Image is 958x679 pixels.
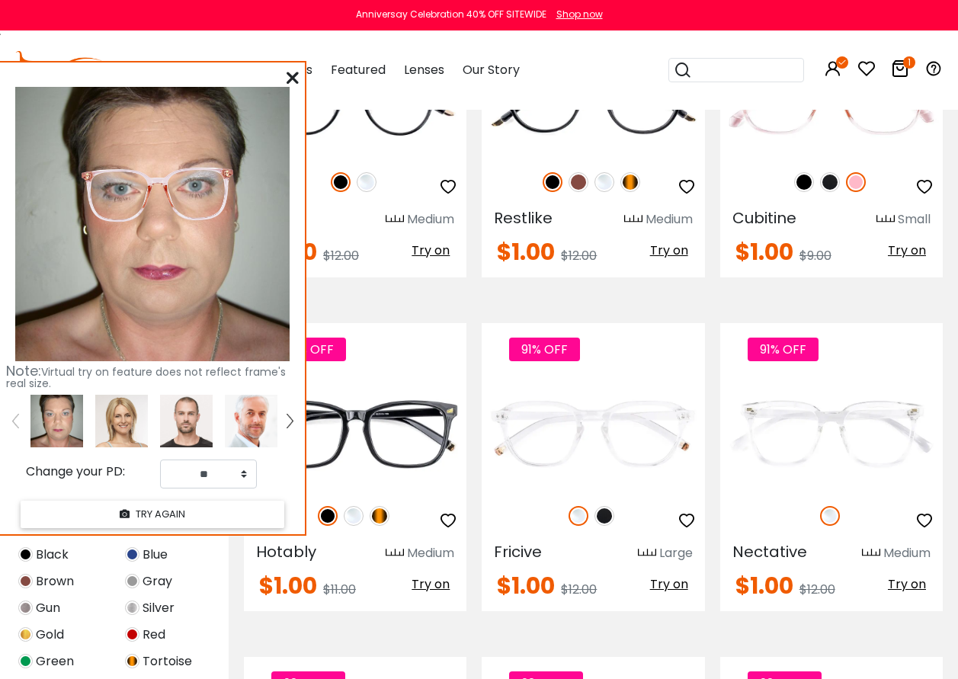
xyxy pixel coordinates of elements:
img: tryonModel8.png [225,395,277,447]
span: Try on [412,242,450,259]
span: Black [36,546,69,564]
img: Gold [18,627,33,642]
div: Small [898,210,931,229]
div: Medium [407,544,454,562]
img: abbeglasses.com [15,51,140,89]
button: Try on [883,575,931,594]
img: size ruler [638,548,656,559]
span: Gun [36,599,60,617]
span: Tortoise [143,652,192,671]
span: $12.00 [561,581,597,598]
button: Try on [883,241,931,261]
i: 1 [903,56,915,69]
span: Our Story [463,61,520,78]
img: Black [331,172,351,192]
img: Black Hotably - Plastic ,Universal Bridge Fit [244,378,466,489]
div: Medium [646,210,693,229]
img: original.png [73,151,241,237]
img: size ruler [624,214,642,226]
span: Restlike [494,207,553,229]
span: 91% OFF [509,338,580,361]
span: Cubitine [732,207,796,229]
img: Blue [125,547,139,562]
img: Clear [357,172,376,192]
img: Brown [18,574,33,588]
button: Try on [646,575,693,594]
span: $12.00 [561,247,597,264]
span: Try on [412,575,450,593]
img: size ruler [386,214,404,226]
span: Blue [143,546,168,564]
img: Tortoise [620,172,640,192]
span: $12.00 [799,581,835,598]
img: Tortoise [370,506,389,526]
img: Black [318,506,338,526]
img: left.png [12,414,18,428]
span: Featured [331,61,386,78]
img: Pink [846,172,866,192]
span: Red [143,626,165,644]
img: Black [543,172,562,192]
span: Try on [650,575,688,593]
img: Gun [18,601,33,615]
img: Clear [344,506,364,526]
a: 1 [891,62,909,80]
a: Shop now [549,8,603,21]
img: Gray [125,574,139,588]
span: Gold [36,626,64,644]
button: Try on [646,241,693,261]
button: Try on [407,575,454,594]
span: Fricive [494,541,542,562]
img: Black [18,547,33,562]
img: Brown [569,172,588,192]
span: $1.00 [497,235,555,268]
span: Gray [143,572,172,591]
img: Silver [125,601,139,615]
img: Clear [569,506,588,526]
img: size ruler [386,548,404,559]
img: Tortoise [125,654,139,668]
span: $12.00 [323,247,359,264]
div: Anniversay Celebration 40% OFF SITEWIDE [356,8,546,21]
span: $9.00 [799,247,831,264]
span: 91% OFF [748,338,819,361]
span: $1.00 [259,569,317,602]
img: 249233.png [30,395,83,447]
img: tryonModel7.png [95,395,148,447]
span: Try on [650,242,688,259]
img: Fclear Nectative - TR ,Universal Bridge Fit [720,378,943,489]
div: Shop now [556,8,603,21]
img: Red [125,627,139,642]
button: Try on [407,241,454,261]
div: Medium [883,544,931,562]
div: Medium [407,210,454,229]
span: Try on [888,575,926,593]
img: 249233.png [15,87,290,361]
img: Clear [820,506,840,526]
img: tryonModel5.png [160,395,213,447]
span: $1.00 [735,569,793,602]
img: right.png [287,414,293,428]
span: Nectative [732,541,807,562]
span: $1.00 [497,569,555,602]
span: $1.00 [735,235,793,268]
span: Silver [143,599,175,617]
img: Fclear Fricive - Plastic ,Universal Bridge Fit [482,378,704,489]
span: Green [36,652,74,671]
div: Large [659,544,693,562]
img: size ruler [862,548,880,559]
span: Hotably [256,541,316,562]
img: Black [794,172,814,192]
span: Virtual try on feature does not reflect frame's real size. [6,364,286,391]
span: Try on [888,242,926,259]
span: 90% OFF [271,338,346,361]
img: Matte Black [820,172,840,192]
img: Green [18,654,33,668]
span: Lenses [404,61,444,78]
img: Clear [594,172,614,192]
span: Note: [6,361,41,380]
span: Brown [36,572,74,591]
